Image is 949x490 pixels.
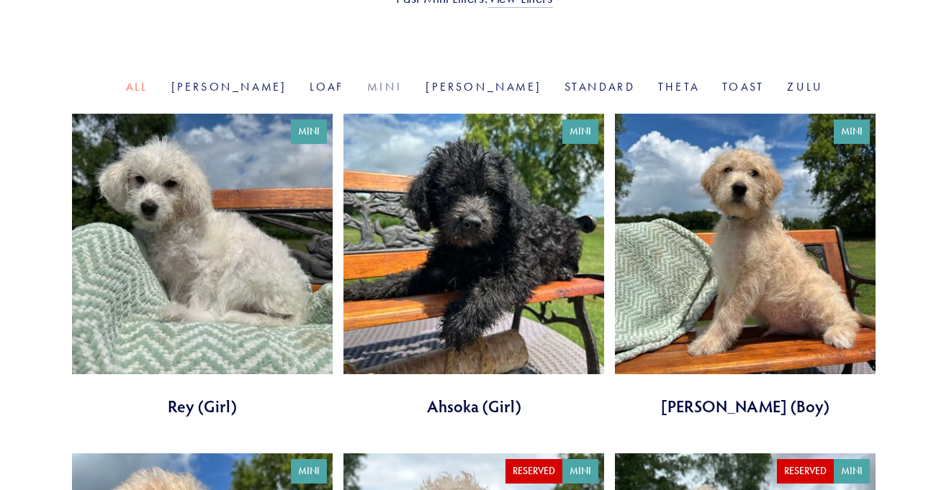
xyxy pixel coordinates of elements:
a: All [126,80,148,94]
a: Zulu [787,80,823,94]
a: [PERSON_NAME] [426,80,541,94]
a: Mini [367,80,402,94]
a: Toast [722,80,764,94]
a: Theta [658,80,699,94]
a: [PERSON_NAME] [171,80,287,94]
a: Loaf [310,80,344,94]
a: Standard [565,80,635,94]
